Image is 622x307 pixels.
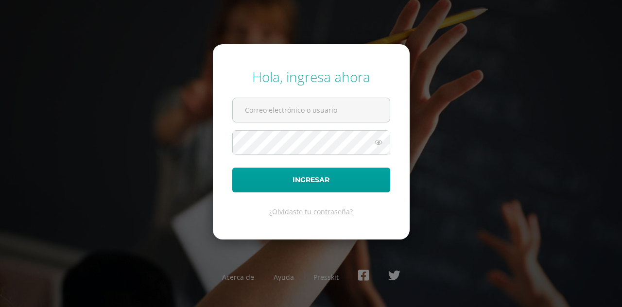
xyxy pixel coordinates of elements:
[222,273,254,282] a: Acerca de
[269,207,353,216] a: ¿Olvidaste tu contraseña?
[274,273,294,282] a: Ayuda
[232,68,390,86] div: Hola, ingresa ahora
[232,168,390,192] button: Ingresar
[313,273,339,282] a: Presskit
[233,98,390,122] input: Correo electrónico o usuario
